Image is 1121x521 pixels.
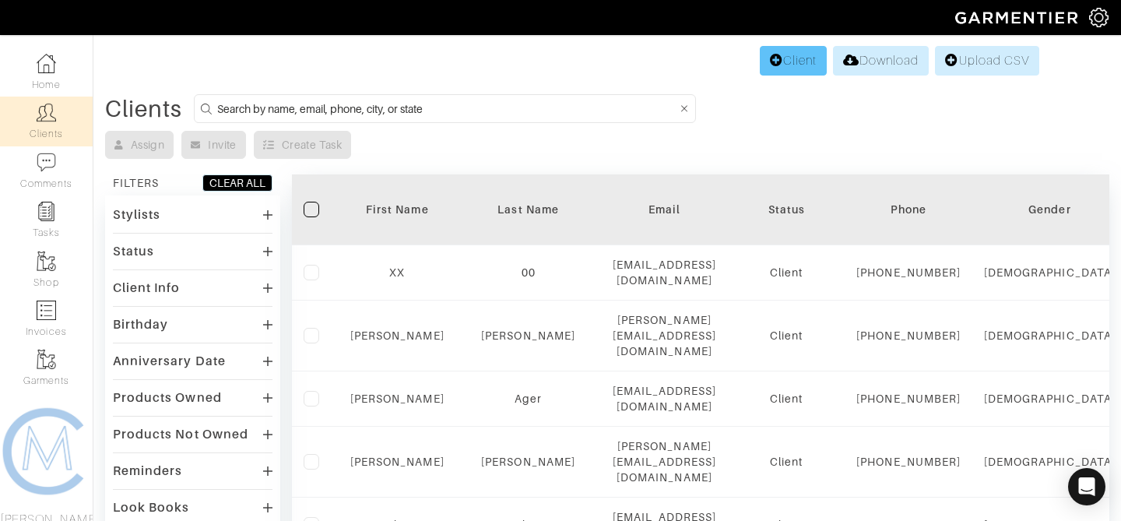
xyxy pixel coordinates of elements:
a: 00 [522,266,536,279]
img: garments-icon-b7da505a4dc4fd61783c78ac3ca0ef83fa9d6f193b1c9dc38574b1d14d53ca28.png [37,252,56,271]
div: Anniversary Date [113,354,226,369]
a: Client [760,46,827,76]
a: Download [833,46,929,76]
a: Upload CSV [935,46,1039,76]
div: [PHONE_NUMBER] [856,391,961,407]
div: Products Owned [113,390,222,406]
th: Toggle SortBy [456,174,601,245]
img: garmentier-logo-header-white-b43fb05a5012e4ada735d5af1a66efaba907eab6374d6393d1fbf88cb4ef424d.png [947,4,1089,31]
div: Stylists [113,207,160,223]
div: FILTERS [113,175,159,191]
a: XX [389,266,405,279]
div: Products Not Owned [113,427,248,442]
img: gear-icon-white-bd11855cb880d31180b6d7d6211b90ccbf57a29d726f0c71d8c61bd08dd39cc2.png [1089,8,1109,27]
div: Look Books [113,500,190,516]
div: Client [740,454,833,470]
div: Client [740,328,833,343]
th: Toggle SortBy [728,174,845,245]
div: [PHONE_NUMBER] [856,265,961,280]
img: comment-icon-a0a6a9ef722e966f86d9cbdc48e553b5cf19dbc54f86b18d962a5391bc8f6eb6.png [37,153,56,172]
div: [EMAIL_ADDRESS][DOMAIN_NAME] [613,383,717,414]
div: First Name [350,202,445,217]
div: Clients [105,101,182,117]
div: Client Info [113,280,181,296]
img: dashboard-icon-dbcd8f5a0b271acd01030246c82b418ddd0df26cd7fceb0bd07c9910d44c42f6.png [37,54,56,73]
div: [EMAIL_ADDRESS][DOMAIN_NAME] [613,257,717,288]
a: [PERSON_NAME] [481,329,575,342]
img: orders-icon-0abe47150d42831381b5fb84f609e132dff9fe21cb692f30cb5eec754e2cba89.png [37,301,56,320]
a: [PERSON_NAME] [350,329,445,342]
div: Gender [984,202,1116,217]
div: Last Name [468,202,589,217]
img: clients-icon-6bae9207a08558b7cb47a8932f037763ab4055f8c8b6bfacd5dc20c3e0201464.png [37,103,56,122]
a: [PERSON_NAME] [481,456,575,468]
div: [PHONE_NUMBER] [856,454,961,470]
div: Reminders [113,463,182,479]
a: [PERSON_NAME] [350,456,445,468]
div: [DEMOGRAPHIC_DATA] [984,391,1116,407]
div: Open Intercom Messenger [1068,468,1105,505]
div: Email [613,202,717,217]
div: [DEMOGRAPHIC_DATA] [984,328,1116,343]
a: [PERSON_NAME] [350,393,445,405]
div: [PERSON_NAME][EMAIL_ADDRESS][DOMAIN_NAME] [613,312,717,359]
input: Search by name, email, phone, city, or state [217,99,677,118]
img: garments-icon-b7da505a4dc4fd61783c78ac3ca0ef83fa9d6f193b1c9dc38574b1d14d53ca28.png [37,350,56,369]
div: Client [740,265,833,280]
div: Status [113,244,154,259]
div: [DEMOGRAPHIC_DATA] [984,454,1116,470]
img: reminder-icon-8004d30b9f0a5d33ae49ab947aed9ed385cf756f9e5892f1edd6e32f2345188e.png [37,202,56,221]
th: Toggle SortBy [339,174,456,245]
div: [PHONE_NUMBER] [856,328,961,343]
button: CLEAR ALL [202,174,272,192]
div: Birthday [113,317,168,333]
div: [PERSON_NAME][EMAIL_ADDRESS][DOMAIN_NAME] [613,438,717,485]
div: Phone [856,202,961,217]
a: Ager [515,393,542,405]
div: [DEMOGRAPHIC_DATA] [984,265,1116,280]
div: Client [740,391,833,407]
div: Status [740,202,833,217]
div: CLEAR ALL [209,175,265,191]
